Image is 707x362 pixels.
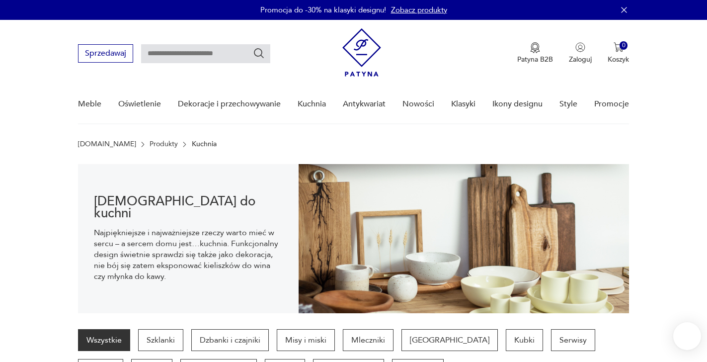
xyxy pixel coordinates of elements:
[118,85,161,123] a: Oświetlenie
[506,329,543,351] a: Kubki
[178,85,281,123] a: Dekoracje i przechowywanie
[401,329,498,351] a: [GEOGRAPHIC_DATA]
[94,227,283,282] p: Najpiękniejsze i najważniejsze rzeczy warto mieć w sercu – a sercem domu jest…kuchnia. Funkcjonal...
[78,85,101,123] a: Meble
[569,42,592,64] button: Zaloguj
[191,329,269,351] a: Dzbanki i czajniki
[451,85,475,123] a: Klasyki
[277,329,335,351] a: Misy i miski
[517,42,553,64] button: Patyna B2B
[517,55,553,64] p: Patyna B2B
[608,42,629,64] button: 0Koszyk
[78,44,133,63] button: Sprzedawaj
[569,55,592,64] p: Zaloguj
[673,322,701,350] iframe: Smartsupp widget button
[559,85,577,123] a: Style
[608,55,629,64] p: Koszyk
[614,42,624,52] img: Ikona koszyka
[342,28,381,77] img: Patyna - sklep z meblami i dekoracjami vintage
[551,329,595,351] a: Serwisy
[517,42,553,64] a: Ikona medaluPatyna B2B
[150,140,178,148] a: Produkty
[620,41,628,50] div: 0
[253,47,265,59] button: Szukaj
[402,85,434,123] a: Nowości
[299,164,629,313] img: b2f6bfe4a34d2e674d92badc23dc4074.jpg
[575,42,585,52] img: Ikonka użytkownika
[260,5,386,15] p: Promocja do -30% na klasyki designu!
[492,85,543,123] a: Ikony designu
[78,329,130,351] a: Wszystkie
[594,85,629,123] a: Promocje
[78,140,136,148] a: [DOMAIN_NAME]
[343,85,386,123] a: Antykwariat
[391,5,447,15] a: Zobacz produkty
[78,51,133,58] a: Sprzedawaj
[192,140,217,148] p: Kuchnia
[94,195,283,219] h1: [DEMOGRAPHIC_DATA] do kuchni
[530,42,540,53] img: Ikona medalu
[298,85,326,123] a: Kuchnia
[138,329,183,351] a: Szklanki
[343,329,393,351] a: Mleczniki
